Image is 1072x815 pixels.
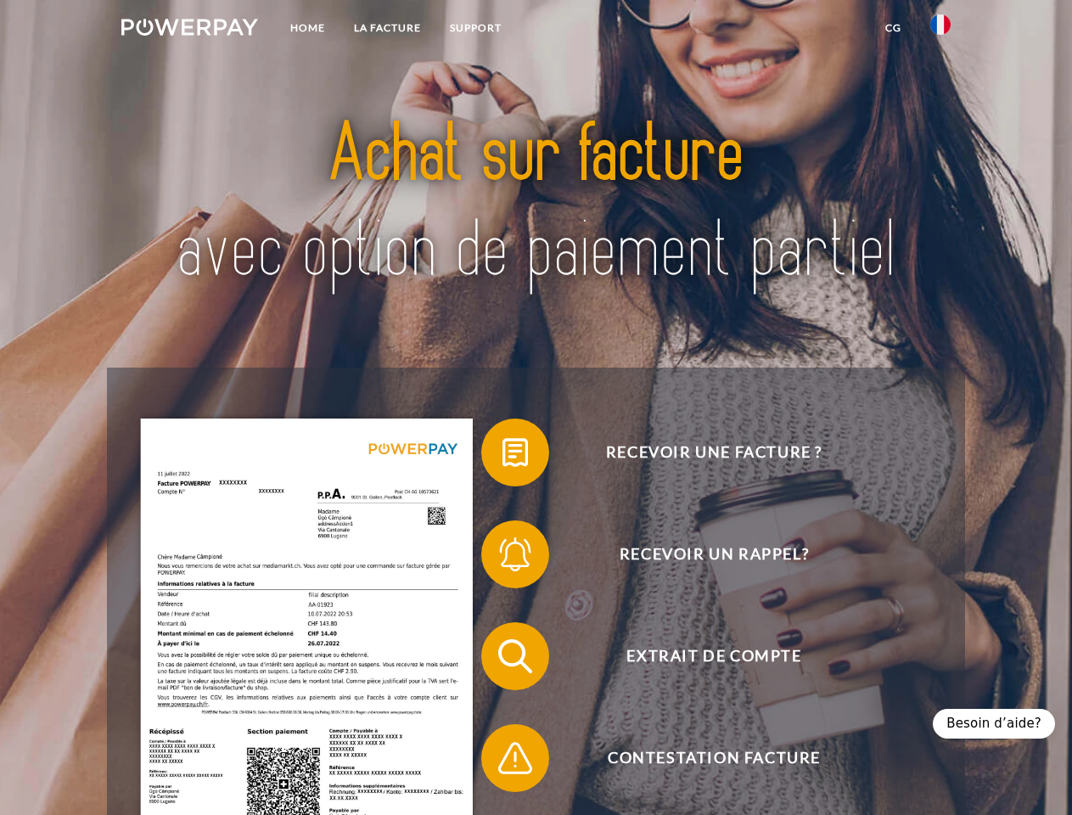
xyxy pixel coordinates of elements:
a: Support [435,13,516,43]
img: title-powerpay_fr.svg [162,81,910,325]
span: Extrait de compte [506,622,922,690]
button: Recevoir un rappel? [481,520,923,588]
img: qb_bell.svg [494,533,536,576]
img: qb_search.svg [494,635,536,677]
img: fr [930,14,951,35]
img: qb_bill.svg [494,431,536,474]
button: Contestation Facture [481,724,923,792]
img: qb_warning.svg [494,737,536,779]
img: logo-powerpay-white.svg [121,19,258,36]
button: Recevoir une facture ? [481,419,923,486]
a: LA FACTURE [340,13,435,43]
span: Contestation Facture [506,724,922,792]
span: Recevoir une facture ? [506,419,922,486]
button: Extrait de compte [481,622,923,690]
div: Besoin d’aide? [933,709,1055,739]
a: Home [276,13,340,43]
span: Recevoir un rappel? [506,520,922,588]
a: CG [871,13,916,43]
